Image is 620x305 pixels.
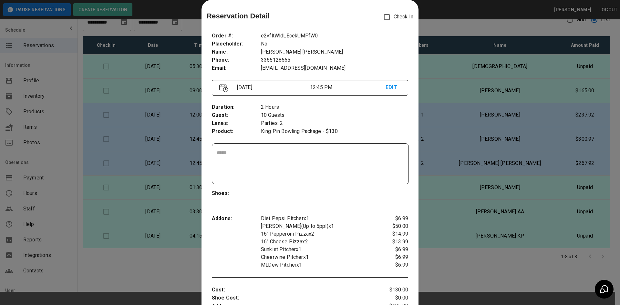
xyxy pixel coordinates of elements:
p: King Pin Bowling Package - $130 [261,127,408,136]
p: $6.99 [376,253,408,261]
p: Sunkist Pitcher x 1 [261,246,376,253]
p: Cost : [212,286,376,294]
p: Placeholder : [212,40,261,48]
p: 10 Guests [261,111,408,119]
p: $13.99 [376,238,408,246]
p: 16" Pepperoni Pizza x 2 [261,230,376,238]
p: Addons : [212,215,261,223]
p: EDIT [386,84,401,92]
p: [DATE] [234,84,310,91]
p: 12:45 PM [310,84,386,91]
p: $14.99 [376,230,408,238]
p: Shoe Cost : [212,294,376,302]
p: Check In [380,10,413,24]
p: Parties: 2 [261,119,408,127]
p: Product : [212,127,261,136]
p: [PERSON_NAME] [PERSON_NAME] [261,48,408,56]
p: 3365128665 [261,56,408,64]
p: Reservation Detail [207,11,270,21]
p: Lanes : [212,119,261,127]
p: Order # : [212,32,261,40]
p: Email : [212,64,261,72]
p: $0.00 [376,294,408,302]
p: Duration : [212,103,261,111]
p: [PERSON_NAME](Up to 5ppl) x 1 [261,222,376,230]
p: $6.99 [376,246,408,253]
p: $50.00 [376,222,408,230]
p: Name : [212,48,261,56]
p: $6.99 [376,261,408,269]
img: Vector [219,84,228,92]
p: Diet Pepsi Pitcher x 1 [261,215,376,222]
p: Mt.Dew Pitcher x 1 [261,261,376,269]
p: Guest : [212,111,261,119]
p: 2 Hours [261,103,408,111]
p: e2vfltWldLEcekUMFfW0 [261,32,408,40]
p: $6.99 [376,215,408,222]
p: No [261,40,408,48]
p: Cheerwine Pitcher x 1 [261,253,376,261]
p: [EMAIL_ADDRESS][DOMAIN_NAME] [261,64,408,72]
p: $130.00 [376,286,408,294]
p: Phone : [212,56,261,64]
p: Shoes : [212,189,261,198]
p: 16" Cheese Pizza x 2 [261,238,376,246]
